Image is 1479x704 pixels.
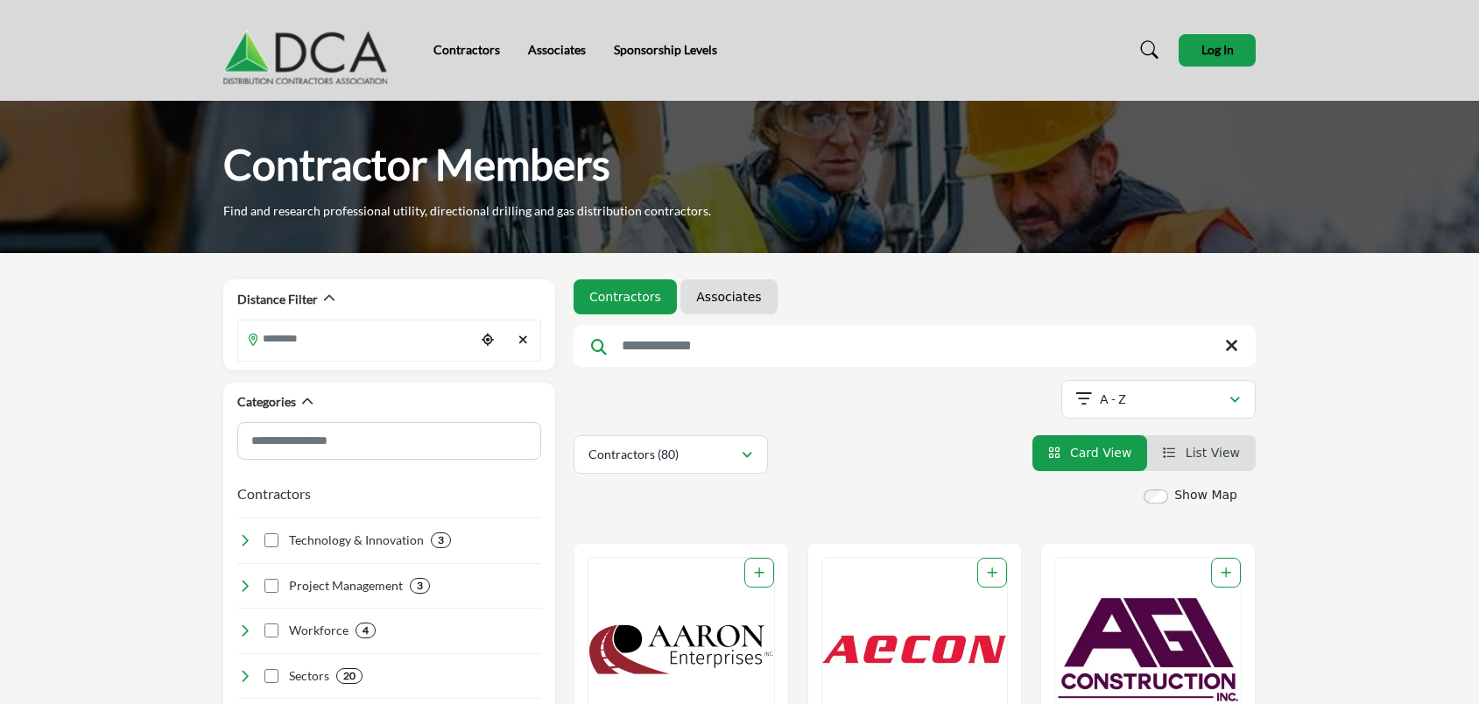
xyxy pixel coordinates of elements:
[588,446,679,463] p: Contractors (80)
[574,325,1256,367] input: Search Keyword
[528,42,586,57] a: Associates
[289,622,349,639] h4: Workforce: Skilled, experienced, and diverse professionals dedicated to excellence in all aspects...
[417,580,423,592] b: 3
[475,321,501,359] div: Choose your current location
[431,532,451,548] div: 3 Results For Technology & Innovation
[1179,34,1256,67] button: Log In
[289,532,424,549] h4: Technology & Innovation: Leveraging cutting-edge tools, systems, and processes to optimize effici...
[336,668,363,684] div: 20 Results For Sectors
[614,42,717,57] a: Sponsorship Levels
[289,577,403,595] h4: Project Management: Effective planning, coordination, and oversight to deliver projects on time, ...
[1061,380,1256,419] button: A - Z
[1186,446,1240,460] span: List View
[1070,446,1131,460] span: Card View
[223,202,711,220] p: Find and research professional utility, directional drilling and gas distribution contractors.
[410,578,430,594] div: 3 Results For Project Management
[1163,446,1240,460] a: View List
[1100,391,1126,408] p: A - Z
[510,321,536,359] div: Clear search location
[237,483,311,504] button: Contractors
[1032,435,1148,471] li: Card View
[987,566,997,580] a: Add To List
[1123,36,1170,64] a: Search
[264,579,278,593] input: Select Project Management checkbox
[363,624,369,637] b: 4
[574,435,768,474] button: Contractors (80)
[223,15,397,85] img: Site Logo
[1048,446,1132,460] a: View Card
[754,566,764,580] a: Add To List
[438,534,444,546] b: 3
[264,669,278,683] input: Select Sectors checkbox
[238,321,475,356] input: Search Location
[589,288,661,306] a: Contractors
[237,393,296,411] h2: Categories
[1147,435,1256,471] li: List View
[264,533,278,547] input: Select Technology & Innovation checkbox
[1201,42,1234,57] span: Log In
[289,667,329,685] h4: Sectors: Serving multiple industries, including oil & gas, water, sewer, electric power, and tele...
[356,623,376,638] div: 4 Results For Workforce
[1174,486,1237,504] label: Show Map
[237,291,318,308] h2: Distance Filter
[343,670,356,682] b: 20
[264,623,278,637] input: Select Workforce checkbox
[237,422,541,460] input: Search Category
[223,137,610,192] h1: Contractor Members
[433,42,500,57] a: Contractors
[696,288,761,306] a: Associates
[1221,566,1231,580] a: Add To List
